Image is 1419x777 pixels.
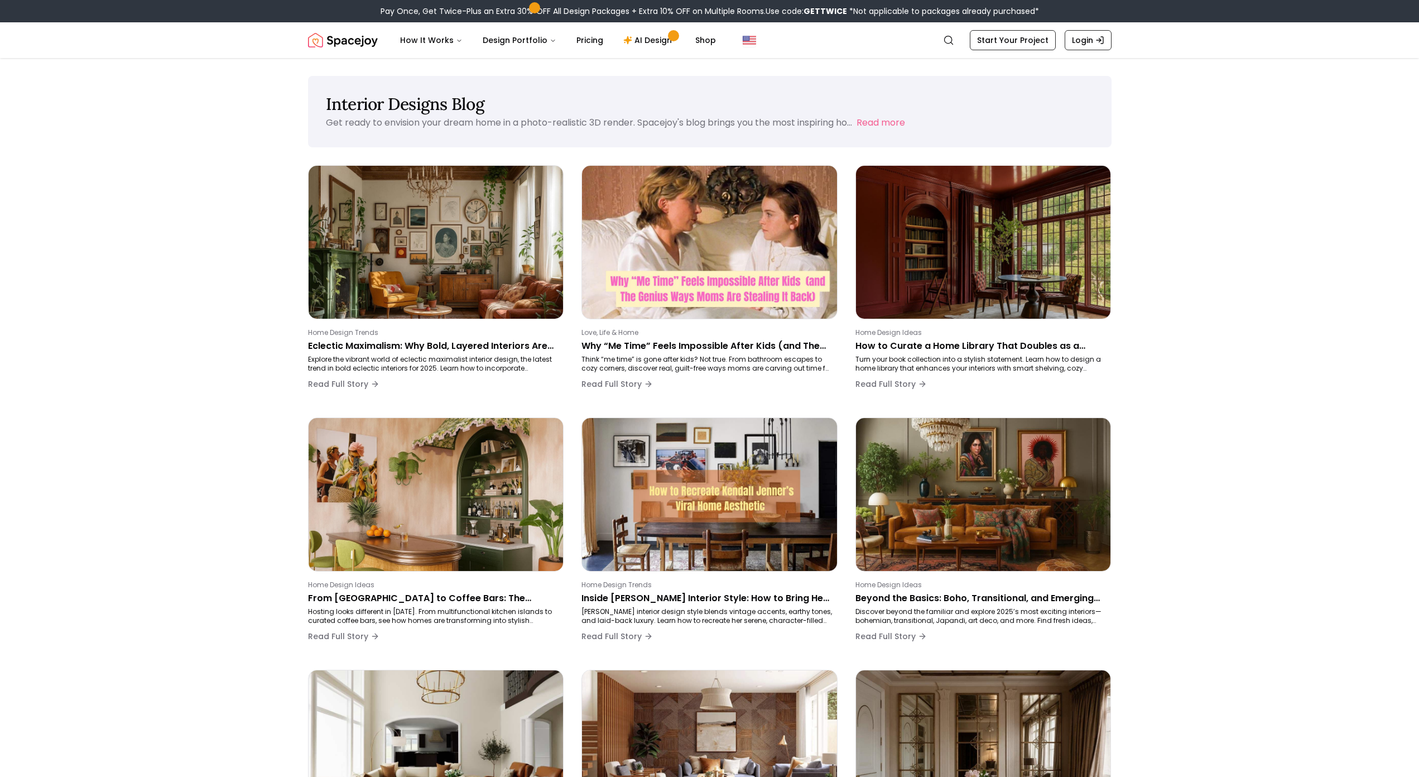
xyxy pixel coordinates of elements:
img: Why “Me Time” Feels Impossible After Kids (and The Genius Ways Moms Are Stealing It Back) [582,166,837,319]
p: Home Design Ideas [855,328,1107,337]
p: Why “Me Time” Feels Impossible After Kids (and The Genius Ways Moms Are Stealing It Back) [581,339,833,353]
button: Read Full Story [308,625,379,647]
p: Hosting looks different in [DATE]. From multifunctional kitchen islands to curated coffee bars, s... [308,607,560,625]
p: How to Curate a Home Library That Doubles as a Stunning Design Feature [855,339,1107,353]
a: Start Your Project [970,30,1056,50]
div: Pay Once, Get Twice-Plus an Extra 30% OFF All Design Packages + Extra 10% OFF on Multiple Rooms. [381,6,1039,17]
a: Login [1065,30,1112,50]
nav: Main [391,29,725,51]
p: Home Design Ideas [308,581,560,589]
img: How to Curate a Home Library That Doubles as a Stunning Design Feature [856,166,1111,319]
a: AI Design [614,29,684,51]
button: Design Portfolio [474,29,565,51]
p: Home Design Ideas [855,581,1107,589]
a: How to Curate a Home Library That Doubles as a Stunning Design FeatureHome Design IdeasHow to Cur... [855,165,1112,400]
p: Eclectic Maximalism: Why Bold, Layered Interiors Are 2025’s Hottest Design Trend [308,339,560,353]
button: Read more [857,116,905,129]
span: Use code: [766,6,847,17]
img: From Kitchen Islands to Coffee Bars: The Entertaining Trends Defining Homes in 2025 [309,418,564,571]
a: From Kitchen Islands to Coffee Bars: The Entertaining Trends Defining Homes in 2025Home Design Id... [308,418,564,652]
p: Turn your book collection into a stylish statement. Learn how to design a home library that enhan... [855,355,1107,373]
a: Inside Kendall Jenner’s Interior Style: How to Bring Her Serene, Vintage-Meets-Luxury Aesthetic H... [581,418,838,652]
p: Beyond the Basics: Boho, Transitional, and Emerging Interior Design Styles for 2025 [855,592,1107,605]
button: Read Full Story [581,373,653,395]
p: Inside [PERSON_NAME] Interior Style: How to Bring Her Serene, Vintage-Meets-Luxury Aesthetic Home [581,592,833,605]
p: From [GEOGRAPHIC_DATA] to Coffee Bars: The Entertaining Trends Defining Homes in [DATE] [308,592,560,605]
nav: Global [308,22,1112,58]
button: Read Full Story [855,625,927,647]
p: Home Design Trends [308,328,560,337]
a: Eclectic Maximalism: Why Bold, Layered Interiors Are 2025’s Hottest Design TrendHome Design Trend... [308,165,564,400]
img: Beyond the Basics: Boho, Transitional, and Emerging Interior Design Styles for 2025 [856,418,1111,571]
a: Why “Me Time” Feels Impossible After Kids (and The Genius Ways Moms Are Stealing It Back)Love, Li... [581,165,838,400]
a: Spacejoy [308,29,378,51]
p: Discover beyond the familiar and explore 2025’s most exciting interiors—bohemian, transitional, J... [855,607,1107,625]
p: [PERSON_NAME] interior design style blends vintage accents, earthy tones, and laid-back luxury. L... [581,607,833,625]
img: Inside Kendall Jenner’s Interior Style: How to Bring Her Serene, Vintage-Meets-Luxury Aesthetic Home [582,418,837,571]
p: Think “me time” is gone after kids? Not true. From bathroom escapes to cozy corners, discover rea... [581,355,833,373]
p: Explore the vibrant world of eclectic maximalist interior design, the latest trend in bold eclect... [308,355,560,373]
img: Eclectic Maximalism: Why Bold, Layered Interiors Are 2025’s Hottest Design Trend [309,166,564,319]
a: Shop [686,29,725,51]
h1: Interior Designs Blog [326,94,1094,114]
a: Pricing [567,29,612,51]
a: Beyond the Basics: Boho, Transitional, and Emerging Interior Design Styles for 2025Home Design Id... [855,418,1112,652]
span: *Not applicable to packages already purchased* [847,6,1039,17]
button: Read Full Story [855,373,927,395]
img: United States [743,33,756,47]
b: GETTWICE [804,6,847,17]
p: Home Design Trends [581,581,833,589]
button: How It Works [391,29,472,51]
p: Get ready to envision your dream home in a photo-realistic 3D render. Spacejoy's blog brings you ... [326,116,852,129]
img: Spacejoy Logo [308,29,378,51]
button: Read Full Story [308,373,379,395]
p: Love, Life & Home [581,328,833,337]
button: Read Full Story [581,625,653,647]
